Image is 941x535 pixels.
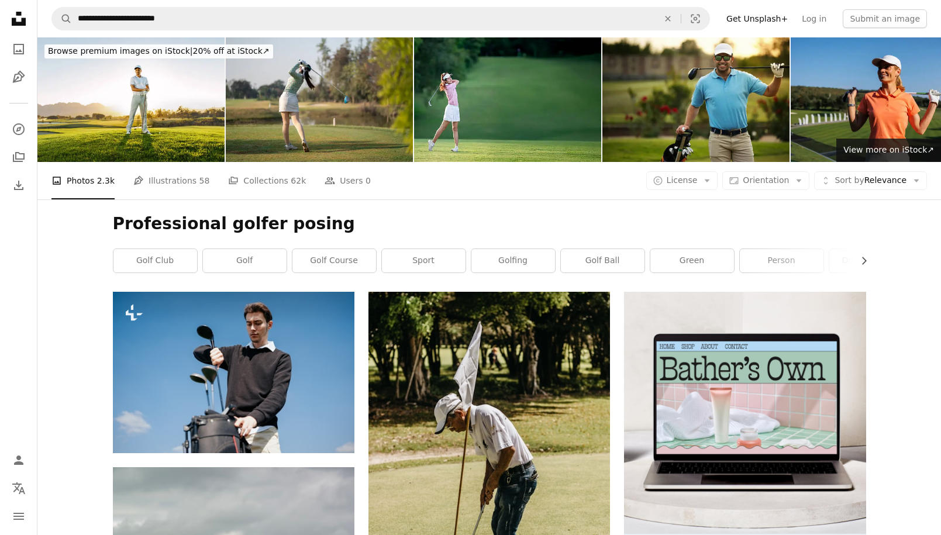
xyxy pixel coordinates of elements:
[7,505,30,528] button: Menu
[203,249,287,272] a: golf
[113,367,354,377] a: a man holding a golf club and a bag of golf clubs
[37,37,280,65] a: Browse premium images on iStock|20% off at iStock↗
[7,146,30,169] a: Collections
[325,162,371,199] a: Users 0
[113,249,197,272] a: golf club
[7,174,30,197] a: Download History
[37,37,225,162] img: Male golfer standing on golf course
[829,249,913,272] a: driving range
[7,118,30,141] a: Explore
[835,175,864,185] span: Sort by
[561,249,644,272] a: golf ball
[646,171,718,190] button: License
[843,9,927,28] button: Submit an image
[681,8,709,30] button: Visual search
[719,9,795,28] a: Get Unsplash+
[292,249,376,272] a: golf course
[722,171,809,190] button: Orientation
[226,37,413,162] img: Asian woman swings golf club on golf course
[48,46,270,56] span: 20% off at iStock ↗
[133,162,209,199] a: Illustrations 58
[853,249,866,272] button: scroll list to the right
[52,8,72,30] button: Search Unsplash
[113,213,866,234] h1: Professional golfer posing
[7,37,30,61] a: Photos
[667,175,698,185] span: License
[743,175,789,185] span: Orientation
[836,139,941,162] a: View more on iStock↗
[835,175,906,187] span: Relevance
[291,174,306,187] span: 62k
[51,7,710,30] form: Find visuals sitewide
[366,174,371,187] span: 0
[7,477,30,500] button: Language
[7,448,30,472] a: Log in / Sign up
[795,9,833,28] a: Log in
[228,162,306,199] a: Collections 62k
[382,249,466,272] a: sport
[814,171,927,190] button: Sort byRelevance
[368,468,610,478] a: a man putting a flag on top of a green field
[624,292,866,533] img: file-1707883121023-8e3502977149image
[471,249,555,272] a: golfing
[48,46,192,56] span: Browse premium images on iStock |
[414,37,601,162] img: A woman in a pink shirt and white skirt is swinging a golf club
[113,292,354,453] img: a man holding a golf club and a bag of golf clubs
[199,174,210,187] span: 58
[740,249,823,272] a: person
[602,37,790,162] img: Young man at a golf course.
[655,8,681,30] button: Clear
[843,145,934,154] span: View more on iStock ↗
[650,249,734,272] a: green
[7,65,30,89] a: Illustrations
